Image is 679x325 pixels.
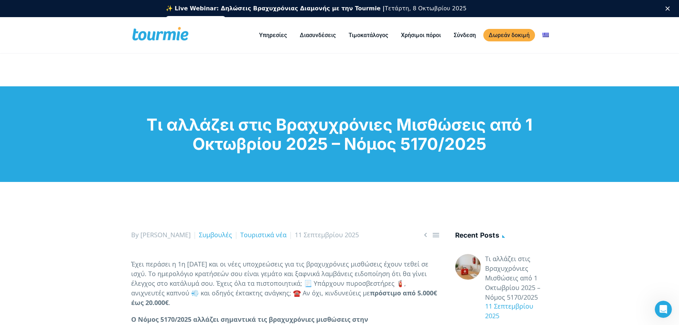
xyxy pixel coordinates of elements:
[166,5,467,12] div: Τετάρτη, 8 Οκτωβρίου 2025
[131,259,440,308] p: Έχει περάσει η 1η [DATE] και οι νέες υποχρεώσεις για τις βραχυχρόνιες μισθώσεις έχουν τεθεί σε ισ...
[455,230,548,242] h4: Recent posts
[343,31,393,40] a: Τιμοκατάλογος
[421,230,430,239] a: 
[240,230,287,239] a: Τουριστικά νέα
[294,31,341,40] a: Διασυνδέσεις
[131,230,191,239] span: By [PERSON_NAME]
[295,230,359,239] span: 11 Σεπτεμβρίου 2025
[665,6,673,11] div: Κλείσιμο
[448,31,481,40] a: Σύνδεση
[483,29,535,41] a: Δωρεάν δοκιμή
[481,301,548,321] div: 11 Σεπτεμβρίου 2025
[421,230,430,239] span: Previous post
[432,230,440,239] a: 
[254,31,292,40] a: Υπηρεσίες
[131,115,548,153] h1: Τι αλλάζει στις Βραχυχρόνιες Μισθώσεις από 1 Οκτωβρίου 2025 – Νόμος 5170/2025
[199,230,232,239] a: Συμβουλές
[131,289,437,307] strong: πρόστιμο από 5.000€ έως 20.000€
[485,254,548,302] a: Τι αλλάζει στις Βραχυχρόνιες Μισθώσεις από 1 Οκτωβρίου 2025 – Νόμος 5170/2025
[166,16,226,25] a: Εγγραφείτε δωρεάν
[396,31,446,40] a: Χρήσιμοι πόροι
[166,5,385,12] b: ✨ Live Webinar: Δηλώσεις Βραχυχρόνιας Διαμονής με την Tourmie |
[655,301,672,318] iframe: Intercom live chat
